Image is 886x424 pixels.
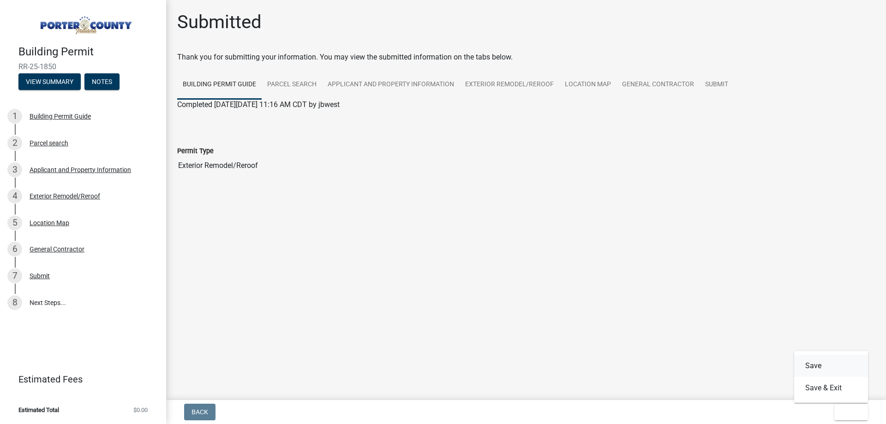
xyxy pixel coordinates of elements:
[794,351,868,403] div: Exit
[322,70,460,100] a: Applicant and Property Information
[30,140,68,146] div: Parcel search
[794,355,868,377] button: Save
[177,11,262,33] h1: Submitted
[84,73,120,90] button: Notes
[794,377,868,399] button: Save & Exit
[262,70,322,100] a: Parcel search
[30,220,69,226] div: Location Map
[460,70,559,100] a: Exterior Remodel/Reroof
[834,404,868,420] button: Exit
[7,189,22,203] div: 4
[7,136,22,150] div: 2
[7,109,22,124] div: 1
[842,408,855,416] span: Exit
[18,62,148,71] span: RR-25-1850
[177,100,340,109] span: Completed [DATE][DATE] 11:16 AM CDT by jbwest
[18,45,159,59] h4: Building Permit
[7,242,22,257] div: 6
[18,10,151,36] img: Porter County, Indiana
[192,408,208,416] span: Back
[84,78,120,86] wm-modal-confirm: Notes
[7,215,22,230] div: 5
[18,78,81,86] wm-modal-confirm: Summary
[7,269,22,283] div: 7
[700,70,734,100] a: Submit
[7,295,22,310] div: 8
[30,273,50,279] div: Submit
[30,246,84,252] div: General Contractor
[559,70,617,100] a: Location Map
[177,148,214,155] label: Permit Type
[7,370,151,388] a: Estimated Fees
[133,407,148,413] span: $0.00
[30,193,100,199] div: Exterior Remodel/Reroof
[30,113,91,119] div: Building Permit Guide
[177,52,875,63] div: Thank you for submitting your information. You may view the submitted information on the tabs below.
[177,70,262,100] a: Building Permit Guide
[30,167,131,173] div: Applicant and Property Information
[18,407,59,413] span: Estimated Total
[617,70,700,100] a: General Contractor
[7,162,22,177] div: 3
[184,404,216,420] button: Back
[18,73,81,90] button: View Summary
